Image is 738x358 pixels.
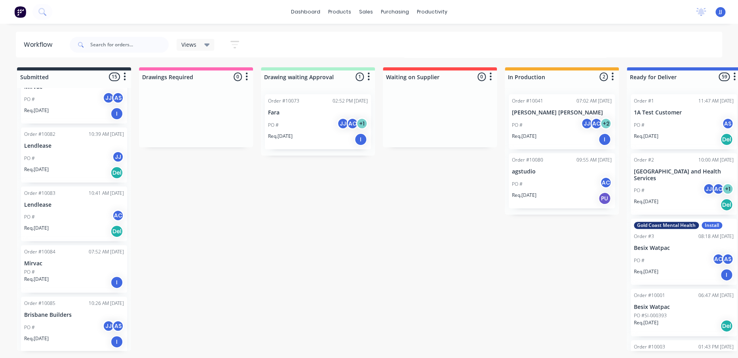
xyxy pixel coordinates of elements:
p: Req. [DATE] [24,225,49,232]
p: PO # [634,122,645,129]
p: PO # [512,181,523,188]
div: Order #1008407:52 AM [DATE]MirvacPO #Req.[DATE]I [21,245,127,293]
p: Req. [DATE] [24,107,49,114]
div: 07:02 AM [DATE] [576,97,612,105]
div: 07:52 AM [DATE] [89,248,124,255]
div: Order #10084 [24,248,55,255]
div: 11:47 AM [DATE] [698,97,734,105]
div: I [598,133,611,146]
div: AS [112,320,124,332]
div: I [110,276,123,289]
div: Order #10080 [512,156,543,164]
div: + 1 [356,118,368,129]
div: 06:47 AM [DATE] [698,292,734,299]
div: Order #10001 [634,292,665,299]
div: AC [600,177,612,189]
div: JJ [581,118,593,129]
p: Besix Watpac [634,245,734,251]
div: Workflow [24,40,56,50]
p: Fara [268,109,368,116]
p: agstudio [512,168,612,175]
div: 10:00 AM [DATE] [698,156,734,164]
p: PO # [634,257,645,264]
p: Req. [DATE] [268,133,293,140]
p: PO # [24,213,35,221]
p: Mirvac [24,260,124,267]
p: Lendlease [24,202,124,208]
div: I [354,133,367,146]
div: Del [110,225,123,238]
p: PO # [512,122,523,129]
p: PO # [24,96,35,103]
a: dashboard [287,6,324,18]
div: Gold Coast Mental HealthInstallOrder #308:18 AM [DATE]Besix WatpacPO #ACASReq.[DATE]I [631,219,737,285]
div: AC [712,183,724,195]
div: 02:52 PM [DATE] [333,97,368,105]
div: sales [355,6,377,18]
p: Req. [DATE] [634,198,658,205]
div: Del [720,133,733,146]
div: JJ [103,320,114,332]
div: JJ [703,183,715,195]
p: Req. [DATE] [634,133,658,140]
div: 10:39 AM [DATE] [89,131,124,138]
p: PO # [24,324,35,331]
div: I [720,268,733,281]
div: 01:43 PM [DATE] [698,343,734,350]
p: Lendlease [24,143,124,149]
div: Order #111:47 AM [DATE]1A Test CustomerPO #ASReq.[DATE]Del [631,94,737,149]
p: Mirvac [24,84,124,90]
div: JJ [337,118,349,129]
p: Req. [DATE] [634,268,658,275]
span: JJ [719,8,722,15]
span: Views [181,40,196,49]
div: Del [720,320,733,332]
div: 08:18 AM [DATE] [698,233,734,240]
p: PO # [634,187,645,194]
div: AS [722,253,734,265]
p: Req. [DATE] [24,276,49,283]
img: Factory [14,6,26,18]
p: Req. [DATE] [512,192,536,199]
div: productivity [413,6,451,18]
div: 09:55 AM [DATE] [576,156,612,164]
div: PU [598,192,611,205]
div: Order #1008009:55 AM [DATE]agstudioPO #ACReq.[DATE]PU [509,153,615,208]
div: Order #1 [634,97,654,105]
div: Order #210:00 AM [DATE][GEOGRAPHIC_DATA] and Health ServicesPO #JJAC+1Req.[DATE]Del [631,153,737,215]
div: AS [112,92,124,104]
div: AC [346,118,358,129]
div: Del [720,198,733,211]
div: Del [110,166,123,179]
div: AC [112,209,124,221]
div: MirvacPO #JJASReq.[DATE]I [21,69,127,124]
div: AC [712,253,724,265]
p: Req. [DATE] [634,319,658,326]
p: Req. [DATE] [24,166,49,173]
div: I [110,107,123,120]
p: Req. [DATE] [24,335,49,342]
div: 10:41 AM [DATE] [89,190,124,197]
div: Order #1008310:41 AM [DATE]LendleasePO #ACReq.[DATE]Del [21,187,127,242]
input: Search for orders... [90,37,169,53]
div: + 1 [722,183,734,195]
p: 1A Test Customer [634,109,734,116]
div: Order #10085 [24,300,55,307]
div: JJ [112,151,124,163]
div: Order #3 [634,233,654,240]
p: [PERSON_NAME] [PERSON_NAME] [512,109,612,116]
div: JJ [103,92,114,104]
div: Order #1000106:47 AM [DATE]Besix WatpacPO #SI-000393Req.[DATE]Del [631,289,737,336]
p: PO # [24,268,35,276]
div: Order #1008210:39 AM [DATE]LendleasePO #JJReq.[DATE]Del [21,128,127,183]
div: + 2 [600,118,612,129]
div: purchasing [377,6,413,18]
div: Order #10003 [634,343,665,350]
div: Order #1007302:52 PM [DATE]FaraPO #JJAC+1Req.[DATE]I [265,94,371,149]
p: PO #SI-000393 [634,312,667,319]
p: Besix Watpac [634,304,734,310]
div: I [110,335,123,348]
div: products [324,6,355,18]
div: Install [702,222,722,229]
div: Gold Coast Mental Health [634,222,699,229]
